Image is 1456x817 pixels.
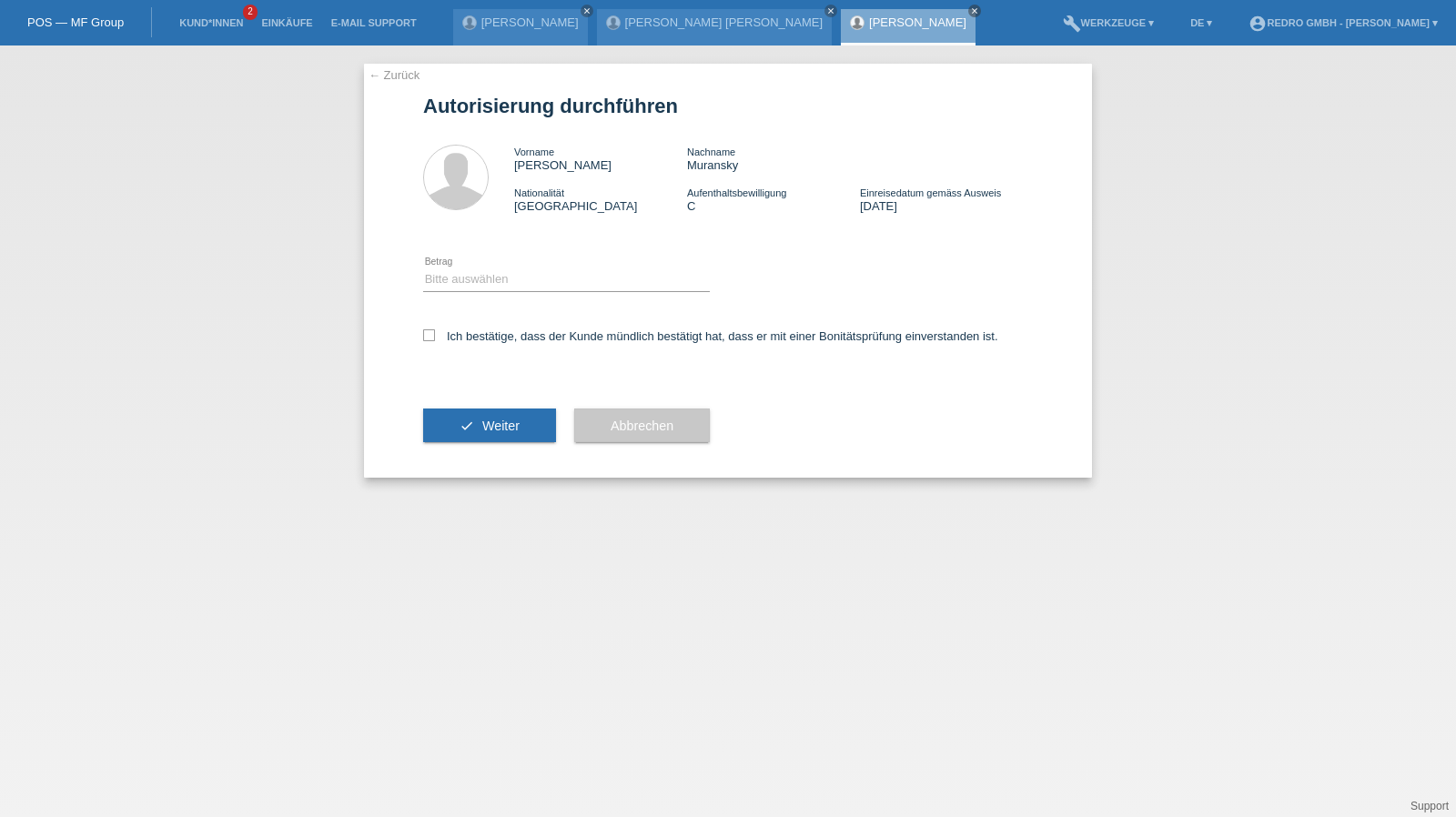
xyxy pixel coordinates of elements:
i: close [970,6,979,15]
a: Support [1410,800,1449,812]
button: Abbrechen [574,408,710,443]
a: Einkäufe [252,17,321,28]
i: account_circle [1249,15,1267,33]
span: Nationalität [514,187,564,198]
button: check Weiter [423,408,556,443]
span: Abbrechen [611,419,673,433]
div: [DATE] [860,186,1033,213]
span: Weiter [482,419,520,433]
a: buildWerkzeuge ▾ [1054,17,1164,28]
div: [GEOGRAPHIC_DATA] [514,186,687,213]
div: C [687,186,860,213]
i: check [460,419,474,433]
a: ← Zurück [369,68,420,82]
span: Aufenthaltsbewilligung [687,187,786,198]
span: Einreisedatum gemäss Ausweis [860,187,1001,198]
label: Ich bestätige, dass der Kunde mündlich bestätigt hat, dass er mit einer Bonitätsprüfung einversta... [423,329,998,343]
a: close [824,5,837,17]
a: close [581,5,593,17]
a: [PERSON_NAME] [869,15,966,29]
span: 2 [243,5,258,20]
span: Nachname [687,146,735,157]
a: close [968,5,981,17]
a: DE ▾ [1181,17,1221,28]
i: build [1063,15,1081,33]
a: Kund*innen [170,17,252,28]
h1: Autorisierung durchführen [423,95,1033,117]
i: close [826,6,835,15]
span: Vorname [514,146,554,157]
a: account_circleRedro GmbH - [PERSON_NAME] ▾ [1239,17,1447,28]
div: Muransky [687,145,860,172]
div: [PERSON_NAME] [514,145,687,172]
i: close [582,6,591,15]
a: POS — MF Group [27,15,124,29]
a: [PERSON_NAME] [481,15,579,29]
a: E-Mail Support [322,17,426,28]
a: [PERSON_NAME] [PERSON_NAME] [625,15,823,29]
